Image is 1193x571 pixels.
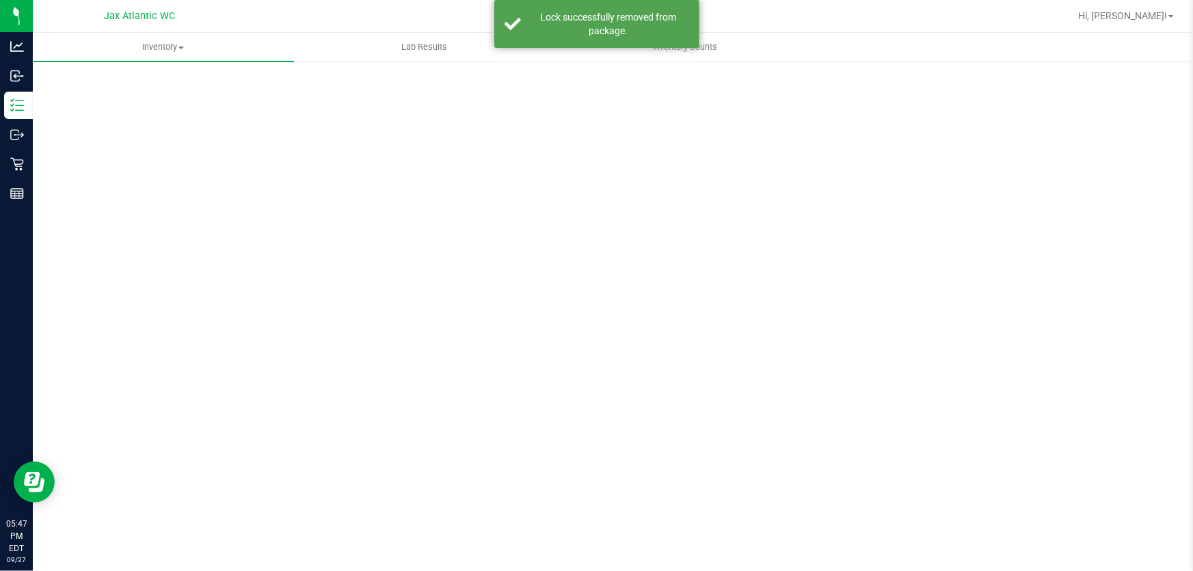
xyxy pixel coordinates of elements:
[1078,10,1167,21] span: Hi, [PERSON_NAME]!
[104,10,175,22] span: Jax Atlantic WC
[10,157,24,171] inline-svg: Retail
[14,462,55,503] iframe: Resource center
[33,33,294,62] a: Inventory
[294,33,555,62] a: Lab Results
[33,41,294,53] span: Inventory
[528,10,689,38] div: Lock successfully removed from package.
[10,128,24,142] inline-svg: Outbound
[10,40,24,53] inline-svg: Analytics
[10,69,24,83] inline-svg: Inbound
[6,518,27,555] p: 05:47 PM EDT
[10,187,24,200] inline-svg: Reports
[383,41,466,53] span: Lab Results
[10,98,24,112] inline-svg: Inventory
[6,555,27,565] p: 09/27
